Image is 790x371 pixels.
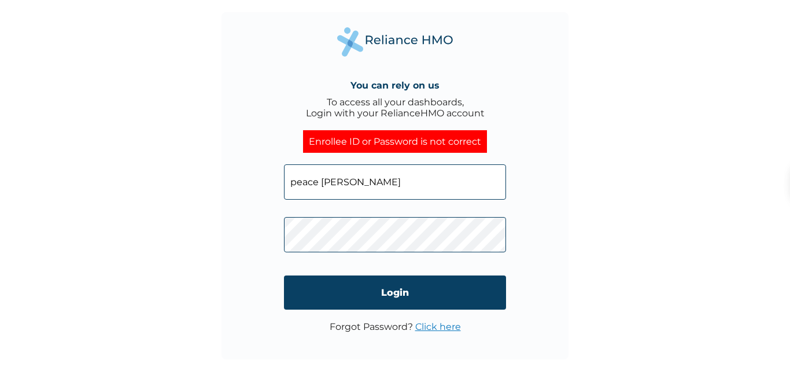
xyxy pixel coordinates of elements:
[337,27,453,57] img: Reliance Health's Logo
[284,276,506,310] input: Login
[330,321,461,332] p: Forgot Password?
[350,80,440,91] h4: You can rely on us
[303,130,487,153] div: Enrollee ID or Password is not correct
[306,97,485,119] div: To access all your dashboards, Login with your RelianceHMO account
[415,321,461,332] a: Click here
[284,164,506,200] input: Email address or HMO ID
